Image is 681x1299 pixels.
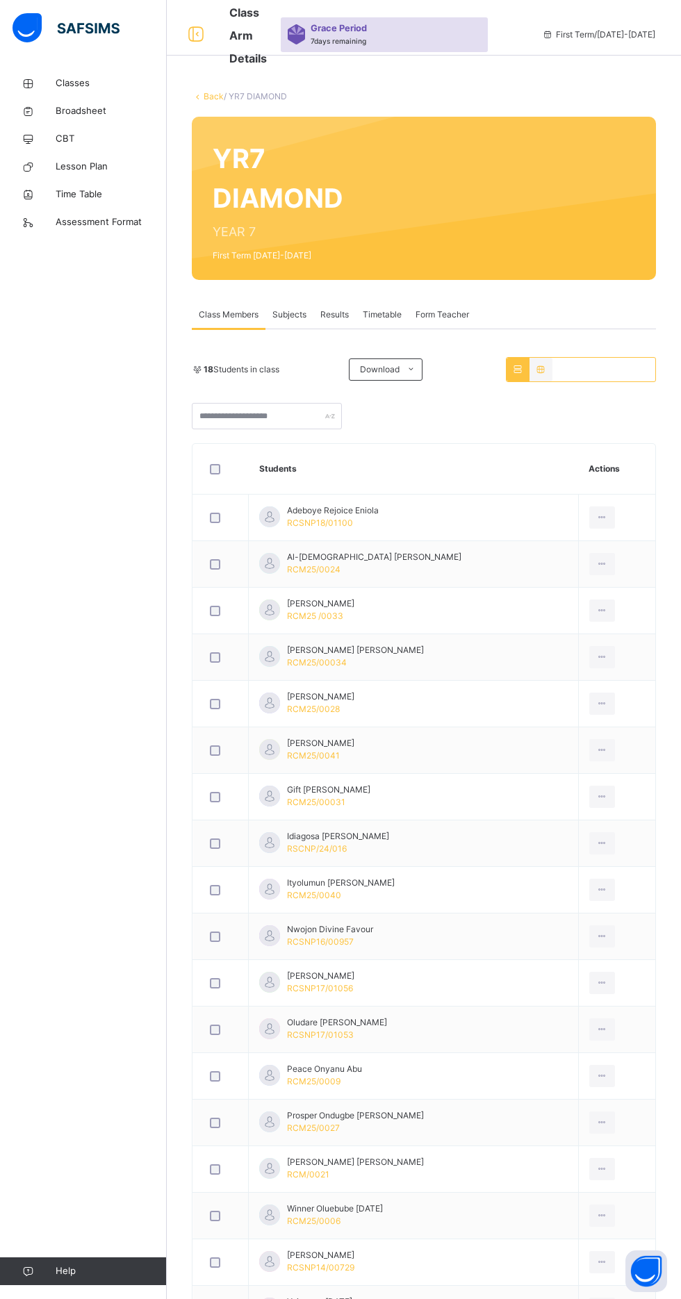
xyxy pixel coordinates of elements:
img: sticker-purple.71386a28dfed39d6af7621340158ba97.svg [288,24,305,44]
span: RCSNP14/00729 [287,1262,354,1273]
span: / YR7 DIAMOND [224,91,287,101]
b: 18 [204,364,213,374]
span: [PERSON_NAME] [PERSON_NAME] [287,1156,424,1168]
span: RCSNP18/01100 [287,518,353,528]
span: 7 days remaining [311,37,366,45]
span: [PERSON_NAME] [287,597,354,610]
span: Grace Period [311,22,367,35]
span: RCSNP17/01056 [287,983,353,993]
span: RCSNP17/01053 [287,1029,354,1040]
span: Winner Oluebube [DATE] [287,1202,383,1215]
span: RCM25/0027 [287,1123,340,1133]
span: Ityolumun [PERSON_NAME] [287,877,395,889]
span: [PERSON_NAME] [287,690,354,703]
span: RSCNP/24/016 [287,843,347,854]
span: Peace Onyanu Abu [287,1063,362,1075]
span: Students in class [204,363,279,376]
span: RCM25/0006 [287,1216,340,1226]
span: Assessment Format [56,215,167,229]
span: Download [360,363,400,376]
span: [PERSON_NAME] [PERSON_NAME] [287,644,424,656]
span: [PERSON_NAME] [287,1249,354,1261]
span: Oludare [PERSON_NAME] [287,1016,387,1029]
span: Idiagosa [PERSON_NAME] [287,830,389,843]
span: CBT [56,132,167,146]
button: Open asap [625,1250,667,1292]
span: Form Teacher [416,308,469,321]
span: Al-[DEMOGRAPHIC_DATA] [PERSON_NAME] [287,551,461,563]
span: RCM/0021 [287,1169,329,1180]
span: RCM25/0040 [287,890,341,900]
span: RCSNP16/00957 [287,936,354,947]
th: Actions [578,444,655,495]
span: Gift [PERSON_NAME] [287,784,370,796]
span: Adeboye Rejoice Eniola [287,504,379,517]
span: Class Members [199,308,259,321]
span: RCM25/0041 [287,750,340,761]
span: Class Arm Details [229,6,267,65]
span: Classes [56,76,167,90]
span: RCM25/00031 [287,797,345,807]
span: First Term [DATE]-[DATE] [213,249,343,262]
span: Lesson Plan [56,160,167,174]
span: Subjects [272,308,306,321]
th: Students [249,444,579,495]
span: RCM25/0009 [287,1076,340,1086]
span: Broadsheet [56,104,167,118]
span: session/term information [542,28,655,41]
span: Help [56,1264,166,1278]
span: Nwojon Divine Favour [287,923,373,936]
img: safsims [13,13,120,42]
span: [PERSON_NAME] [287,970,354,982]
span: RCM25/00034 [287,657,347,668]
span: RCM25 /0033 [287,611,343,621]
span: Prosper Ondugbe [PERSON_NAME] [287,1109,424,1122]
span: [PERSON_NAME] [287,737,354,750]
span: Timetable [363,308,402,321]
span: RCM25/0028 [287,704,340,714]
a: Back [204,91,224,101]
span: Time Table [56,188,167,201]
span: RCM25/0024 [287,564,340,574]
span: Results [320,308,349,321]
